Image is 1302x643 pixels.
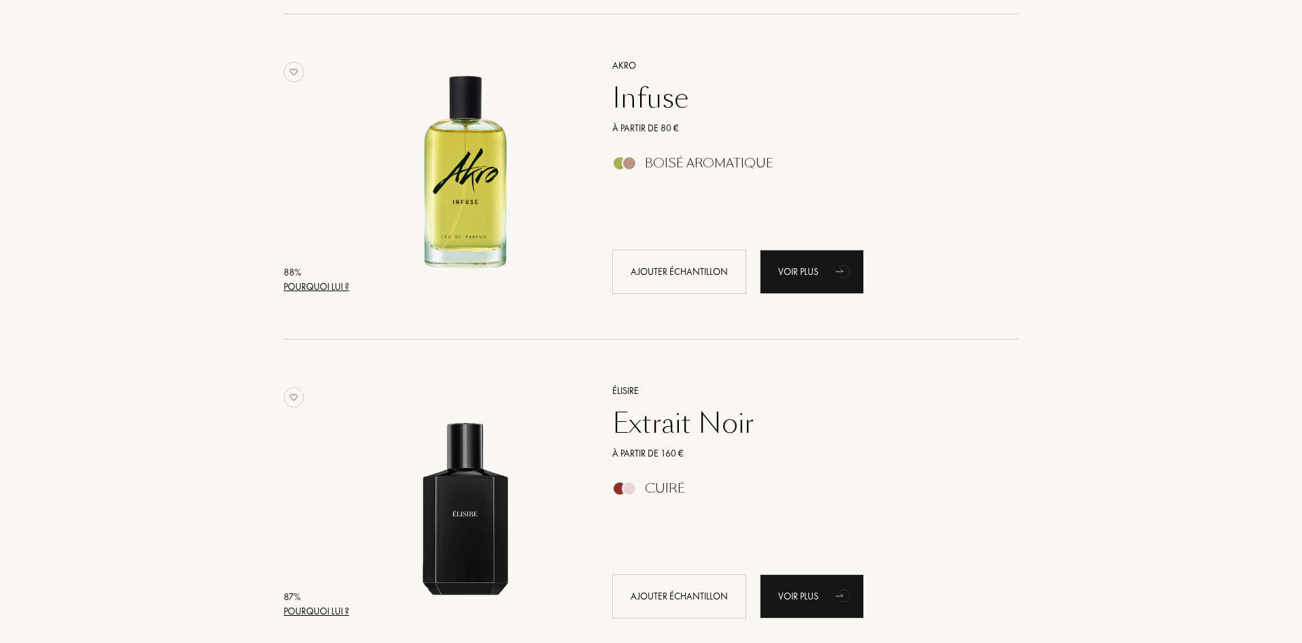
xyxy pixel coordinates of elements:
a: Voir plusanimation [760,574,864,619]
div: 87 % [284,590,349,604]
img: no_like_p.png [284,387,304,408]
div: Boisé Aromatique [645,156,773,171]
div: Ajouter échantillon [612,574,746,619]
a: Infuse Akro [354,42,592,309]
a: Akro [602,59,999,73]
a: Élisire [602,384,999,398]
div: Cuiré [645,481,685,496]
div: animation [831,257,858,284]
div: Pourquoi lui ? [284,604,349,619]
a: À partir de 160 € [602,446,999,461]
div: animation [831,582,858,609]
div: Voir plus [760,250,864,294]
img: Extrait Noir Élisire [354,382,580,608]
div: Pourquoi lui ? [284,280,349,294]
div: Ajouter échantillon [612,250,746,294]
img: no_like_p.png [284,62,304,82]
a: Extrait Noir Élisire [354,367,592,634]
a: Extrait Noir [602,407,999,440]
a: Voir plusanimation [760,250,864,294]
img: Infuse Akro [354,56,580,283]
div: 88 % [284,265,349,280]
a: Infuse [602,82,999,114]
div: Voir plus [760,574,864,619]
a: À partir de 80 € [602,121,999,135]
a: Boisé Aromatique [602,160,999,174]
a: Cuiré [602,485,999,499]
